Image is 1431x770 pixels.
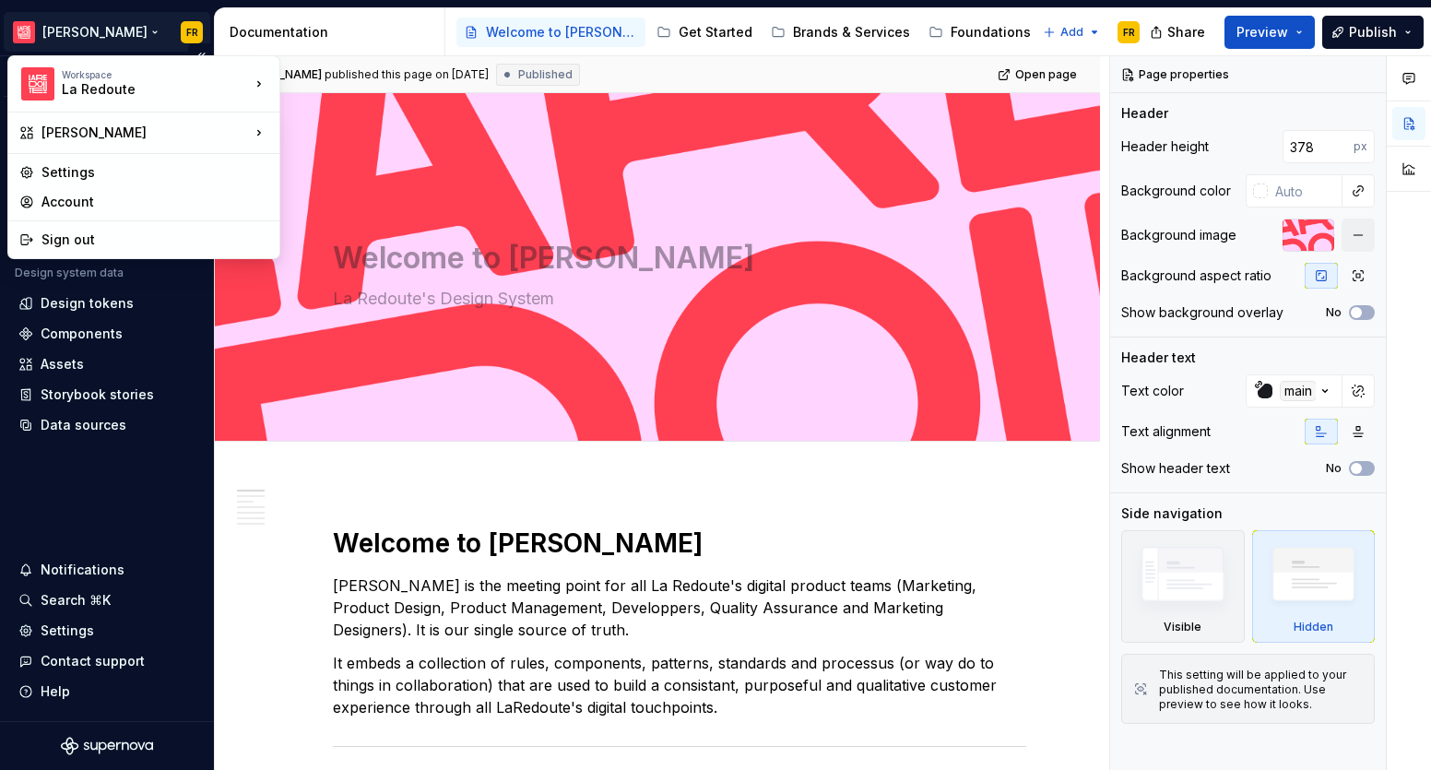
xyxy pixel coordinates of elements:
div: [PERSON_NAME] [41,124,250,142]
img: f15b4b9a-d43c-4bd8-bdfb-9b20b89b7814.png [21,67,54,101]
div: Account [41,193,268,211]
div: Sign out [41,231,268,249]
div: Workspace [62,69,250,80]
div: La Redoute [62,80,219,99]
div: Settings [41,163,268,182]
